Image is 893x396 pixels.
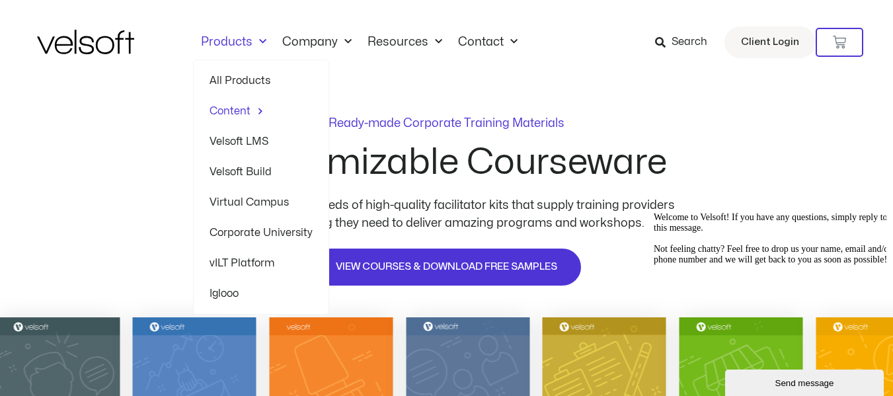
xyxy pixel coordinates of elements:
a: Search [655,31,717,54]
a: ResourcesMenu Toggle [360,35,450,50]
a: ContactMenu Toggle [450,35,525,50]
span: Search [672,34,707,51]
iframe: chat widget [648,207,886,363]
a: Virtual Campus [210,187,313,218]
a: Corporate University [210,218,313,248]
h2: Customizable Courseware [226,145,667,180]
span: VIEW COURSES & DOWNLOAD FREE SAMPLES [336,259,557,275]
div: Welcome to Velsoft! If you have any questions, simply reply to this message.Not feeling chatty? F... [5,5,243,58]
a: Velsoft Build [210,157,313,187]
p: Velsoft offers hundreds of high-quality facilitator kits that supply training providers with ever... [209,196,685,232]
img: Velsoft Training Materials [37,30,134,54]
a: VIEW COURSES & DOWNLOAD FREE SAMPLES [311,247,582,287]
p: Ready-made Corporate Training Materials [329,118,564,130]
span: Client Login [741,34,799,51]
ul: ProductsMenu Toggle [193,59,329,315]
a: Client Login [724,26,816,58]
a: CompanyMenu Toggle [274,35,360,50]
nav: Menu [193,35,525,50]
a: All Products [210,65,313,96]
iframe: chat widget [725,367,886,396]
a: Velsoft LMS [210,126,313,157]
a: ContentMenu Toggle [210,96,313,126]
a: Iglooo [210,278,313,309]
a: vILT Platform [210,248,313,278]
a: ProductsMenu Toggle [193,35,274,50]
span: Welcome to Velsoft! If you have any questions, simply reply to this message. Not feeling chatty? ... [5,5,243,58]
